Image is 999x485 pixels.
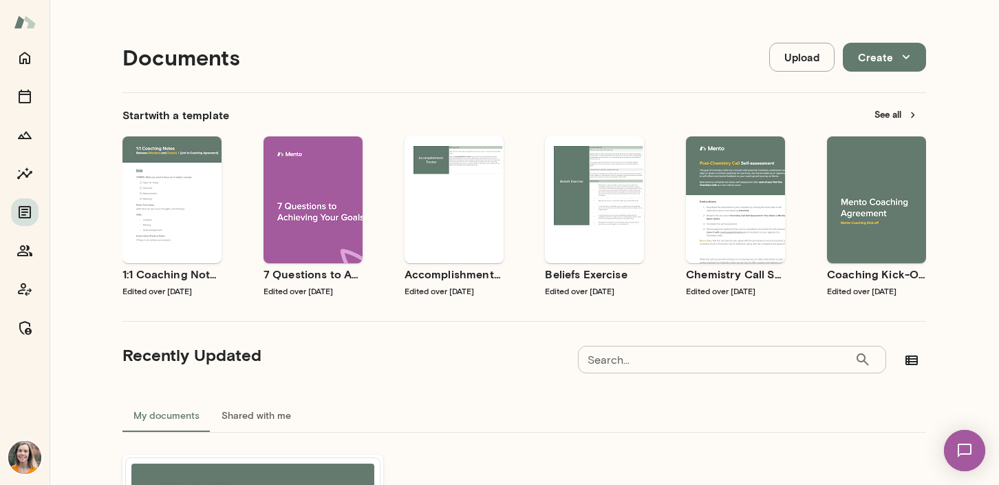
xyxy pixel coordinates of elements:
[211,399,302,432] button: Shared with me
[686,286,755,296] span: Edited over [DATE]
[843,43,926,72] button: Create
[14,9,36,35] img: Mento
[122,399,926,432] div: documents tabs
[11,44,39,72] button: Home
[827,286,896,296] span: Edited over [DATE]
[545,286,614,296] span: Edited over [DATE]
[11,314,39,342] button: Manage
[405,266,504,282] h6: Accomplishment Tracker
[264,286,333,296] span: Edited over [DATE]
[11,198,39,226] button: Documents
[11,160,39,187] button: Insights
[545,266,644,282] h6: Beliefs Exercise
[8,441,41,474] img: Carrie Kelly
[769,43,835,72] button: Upload
[122,286,192,296] span: Edited over [DATE]
[827,266,926,282] h6: Coaching Kick-Off | Coaching Agreement
[11,237,39,265] button: Members
[122,344,261,366] h5: Recently Updated
[264,266,363,282] h6: 7 Questions to Achieving Your Goals
[11,83,39,110] button: Sessions
[122,399,211,432] button: My documents
[11,276,39,303] button: Coach app
[686,266,785,282] h6: Chemistry Call Self-Assessment [Coaches only]
[122,266,222,282] h6: 1:1 Coaching Notes
[122,107,229,123] h6: Start with a template
[122,44,240,70] h4: Documents
[405,286,474,296] span: Edited over [DATE]
[866,104,926,125] button: See all
[11,121,39,149] button: Growth Plan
